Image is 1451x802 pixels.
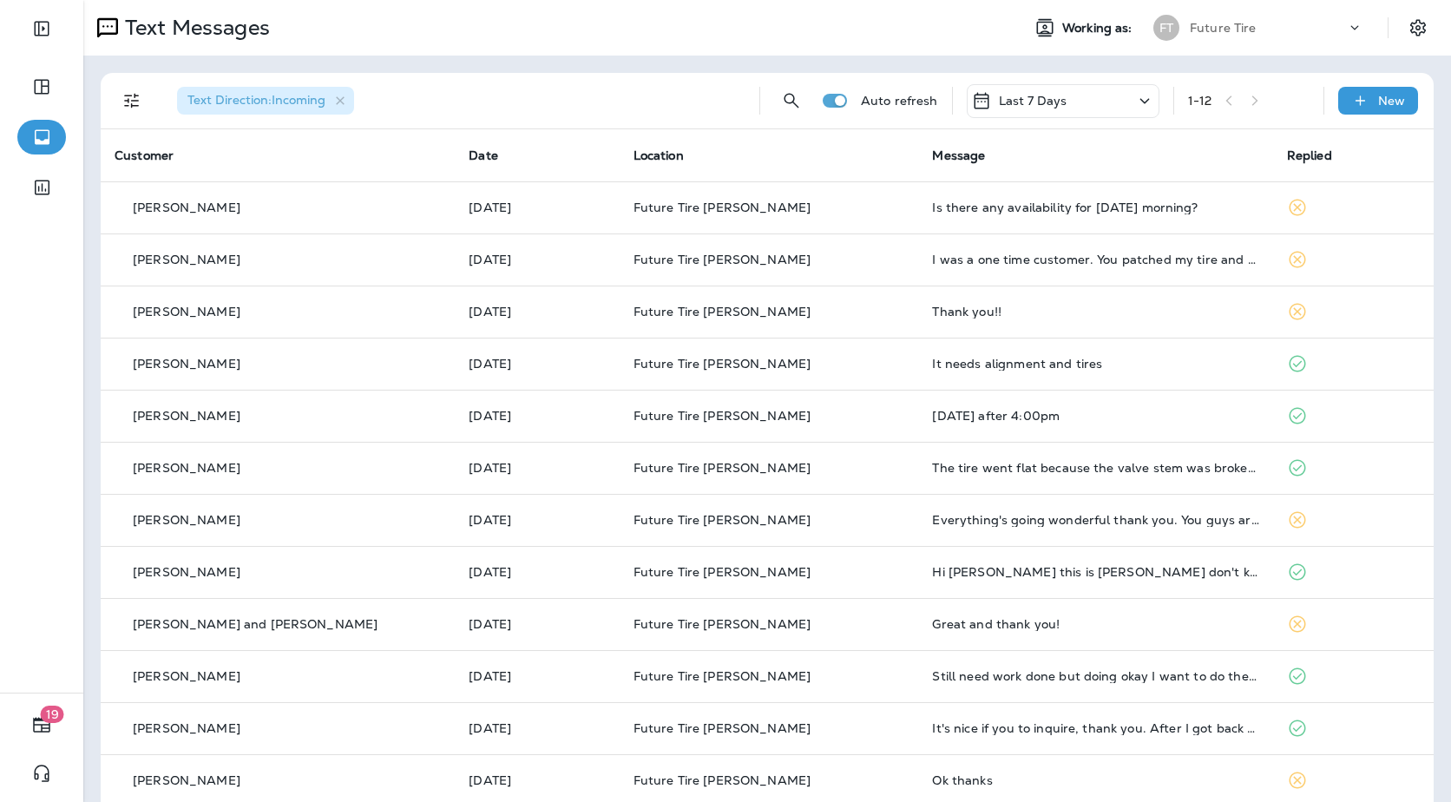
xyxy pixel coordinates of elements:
[133,513,240,527] p: [PERSON_NAME]
[469,617,605,631] p: Sep 23, 2025 10:33 AM
[634,200,811,215] span: Future Tire [PERSON_NAME]
[634,616,811,632] span: Future Tire [PERSON_NAME]
[932,773,1258,787] div: Ok thanks
[932,357,1258,371] div: It needs alignment and tires
[469,357,605,371] p: Sep 24, 2025 09:12 AM
[177,87,354,115] div: Text Direction:Incoming
[634,460,811,476] span: Future Tire [PERSON_NAME]
[469,669,605,683] p: Sep 23, 2025 08:25 AM
[133,461,240,475] p: [PERSON_NAME]
[115,148,174,163] span: Customer
[634,512,811,528] span: Future Tire [PERSON_NAME]
[1287,148,1332,163] span: Replied
[932,669,1258,683] div: Still need work done but doing okay I want to do the front brakes in October
[41,706,64,723] span: 19
[634,720,811,736] span: Future Tire [PERSON_NAME]
[634,668,811,684] span: Future Tire [PERSON_NAME]
[634,148,684,163] span: Location
[469,513,605,527] p: Sep 23, 2025 11:49 AM
[118,15,270,41] p: Text Messages
[932,305,1258,319] div: Thank you!!
[999,94,1067,108] p: Last 7 Days
[634,356,811,371] span: Future Tire [PERSON_NAME]
[469,721,605,735] p: Sep 22, 2025 09:44 AM
[17,707,66,742] button: 19
[634,252,811,267] span: Future Tire [PERSON_NAME]
[1190,21,1257,35] p: Future Tire
[861,94,938,108] p: Auto refresh
[774,83,809,118] button: Search Messages
[469,253,605,266] p: Sep 28, 2025 08:25 AM
[932,461,1258,475] div: The tire went flat because the valve stem was broken, perhaps during the mounting of the new tire...
[469,305,605,319] p: Sep 24, 2025 04:41 PM
[469,148,498,163] span: Date
[187,92,325,108] span: Text Direction : Incoming
[1153,15,1179,41] div: FT
[634,304,811,319] span: Future Tire [PERSON_NAME]
[932,513,1258,527] div: Everything's going wonderful thank you. You guys are awesome.
[133,200,240,214] p: [PERSON_NAME]
[634,564,811,580] span: Future Tire [PERSON_NAME]
[17,11,66,46] button: Expand Sidebar
[932,721,1258,735] div: It's nice if you to inquire, thank you. After I got back to California, I sold the RV, so I don't...
[634,772,811,788] span: Future Tire [PERSON_NAME]
[133,617,378,631] p: [PERSON_NAME] and [PERSON_NAME]
[115,83,149,118] button: Filters
[469,200,605,214] p: Sep 29, 2025 01:40 PM
[133,773,240,787] p: [PERSON_NAME]
[1062,21,1136,36] span: Working as:
[133,669,240,683] p: [PERSON_NAME]
[1378,94,1405,108] p: New
[932,253,1258,266] div: I was a one time customer. You patched my tire and reassured me the one patch would be fine only ...
[133,253,240,266] p: [PERSON_NAME]
[1188,94,1212,108] div: 1 - 12
[133,721,240,735] p: [PERSON_NAME]
[932,565,1258,579] div: Hi Eric this is John I don't know who you are but don't ever send me another text thank you
[932,148,985,163] span: Message
[469,461,605,475] p: Sep 23, 2025 01:49 PM
[932,200,1258,214] div: Is there any availability for tomorrow morning?
[1402,12,1434,43] button: Settings
[133,305,240,319] p: [PERSON_NAME]
[133,409,240,423] p: [PERSON_NAME]
[932,409,1258,423] div: Friday after 4:00pm
[133,357,240,371] p: [PERSON_NAME]
[469,773,605,787] p: Sep 22, 2025 08:28 AM
[469,565,605,579] p: Sep 23, 2025 10:44 AM
[634,408,811,424] span: Future Tire [PERSON_NAME]
[133,565,240,579] p: [PERSON_NAME]
[469,409,605,423] p: Sep 23, 2025 02:38 PM
[932,617,1258,631] div: Great and thank you!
